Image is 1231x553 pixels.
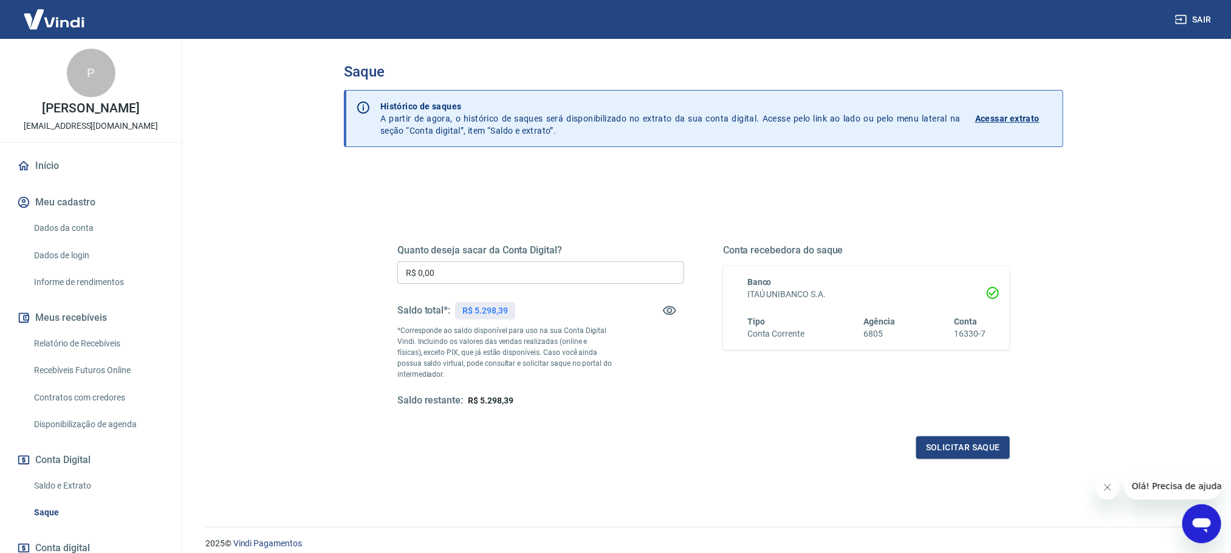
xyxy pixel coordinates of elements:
[29,270,167,295] a: Informe de rendimentos
[747,288,986,301] h6: ITAÚ UNIBANCO S.A.
[397,394,463,407] h5: Saldo restante:
[747,277,772,287] span: Banco
[7,9,102,18] span: Olá! Precisa de ajuda?
[29,358,167,383] a: Recebíveis Futuros Online
[954,328,986,340] h6: 16330-7
[864,317,896,326] span: Agência
[67,49,115,97] div: P
[29,243,167,268] a: Dados de login
[397,325,612,380] p: *Corresponde ao saldo disponível para uso na sua Conta Digital Vindi. Incluindo os valores das ve...
[397,244,684,256] h5: Quanto deseja sacar da Conta Digital?
[29,385,167,410] a: Contratos com credores
[1182,504,1221,543] iframe: Botão para abrir a janela de mensagens
[15,447,167,473] button: Conta Digital
[233,538,302,548] a: Vindi Pagamentos
[975,100,1053,137] a: Acessar extrato
[975,112,1040,125] p: Acessar extrato
[15,304,167,331] button: Meus recebíveis
[397,304,450,317] h5: Saldo total*:
[380,100,961,137] p: A partir de agora, o histórico de saques será disponibilizado no extrato da sua conta digital. Ac...
[1096,475,1120,500] iframe: Fechar mensagem
[864,328,896,340] h6: 6805
[15,153,167,179] a: Início
[916,436,1010,459] button: Solicitar saque
[29,500,167,525] a: Saque
[954,317,977,326] span: Conta
[1173,9,1216,31] button: Sair
[29,331,167,356] a: Relatório de Recebíveis
[24,120,158,132] p: [EMAIL_ADDRESS][DOMAIN_NAME]
[15,1,94,38] img: Vindi
[462,304,507,317] p: R$ 5.298,39
[468,396,513,405] span: R$ 5.298,39
[723,244,1010,256] h5: Conta recebedora do saque
[344,63,1063,80] h3: Saque
[747,317,765,326] span: Tipo
[205,537,1202,550] p: 2025 ©
[29,473,167,498] a: Saldo e Extrato
[29,412,167,437] a: Disponibilização de agenda
[42,102,139,115] p: [PERSON_NAME]
[29,216,167,241] a: Dados da conta
[747,328,804,340] h6: Conta Corrente
[380,100,961,112] p: Histórico de saques
[1125,473,1221,500] iframe: Mensagem da empresa
[15,189,167,216] button: Meu cadastro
